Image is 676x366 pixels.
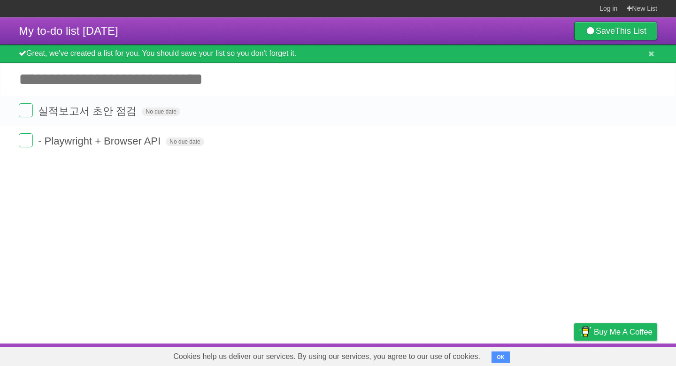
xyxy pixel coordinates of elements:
a: About [449,346,469,364]
button: OK [492,351,510,363]
label: Done [19,133,33,147]
span: - Playwright + Browser API [38,135,163,147]
a: Suggest a feature [598,346,657,364]
img: Buy me a coffee [579,324,591,340]
label: Done [19,103,33,117]
span: My to-do list [DATE] [19,24,118,37]
span: Buy me a coffee [594,324,653,340]
a: Developers [480,346,518,364]
span: 실적보고서 초안 점검 [38,105,139,117]
a: Buy me a coffee [574,323,657,341]
b: This List [615,26,646,36]
a: SaveThis List [574,22,657,40]
span: No due date [142,107,180,116]
a: Privacy [562,346,586,364]
a: Terms [530,346,551,364]
span: No due date [166,137,204,146]
span: Cookies help us deliver our services. By using our services, you agree to our use of cookies. [164,347,490,366]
